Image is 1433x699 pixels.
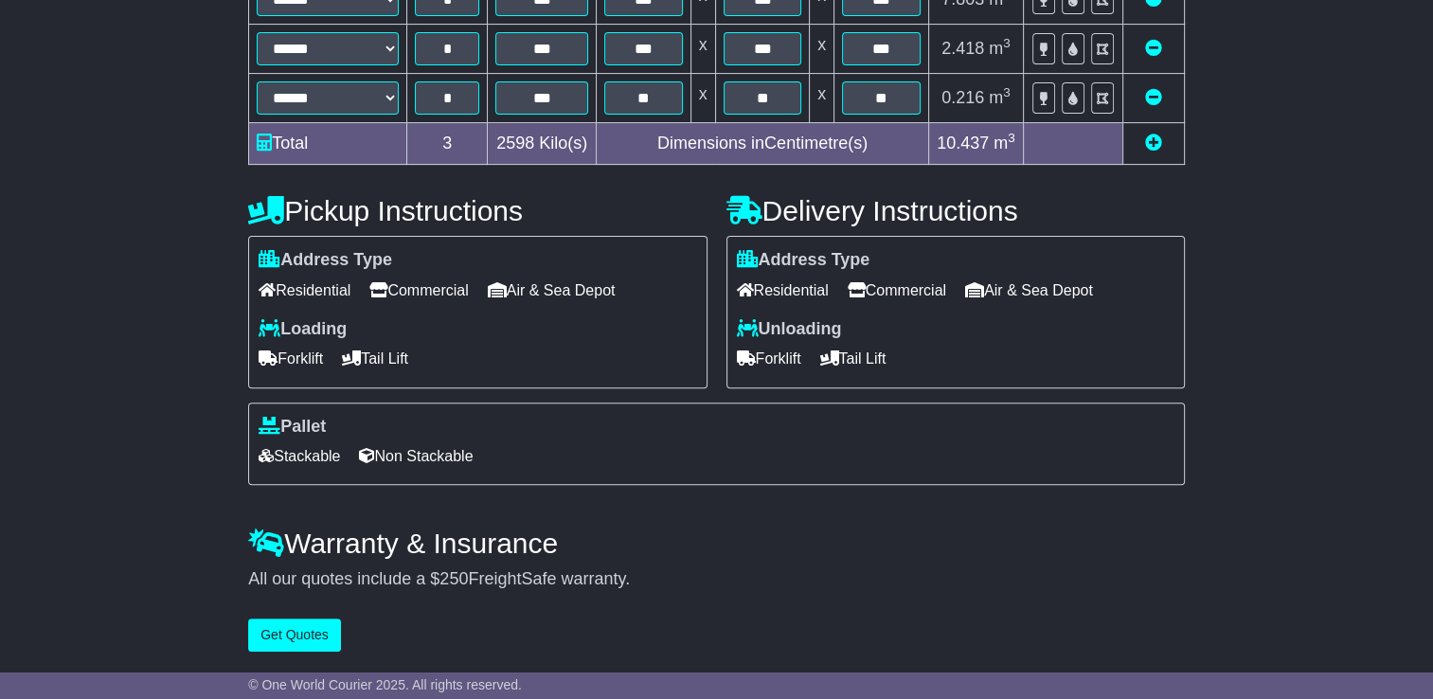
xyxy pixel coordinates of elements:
[259,344,323,373] span: Forklift
[989,88,1011,107] span: m
[259,319,347,340] label: Loading
[488,276,616,305] span: Air & Sea Depot
[810,74,834,123] td: x
[248,528,1185,559] h4: Warranty & Insurance
[439,569,468,588] span: 250
[488,123,597,165] td: Kilo(s)
[259,417,326,438] label: Pallet
[248,677,522,692] span: © One World Courier 2025. All rights reserved.
[407,123,488,165] td: 3
[1145,88,1162,107] a: Remove this item
[737,319,842,340] label: Unloading
[1145,134,1162,152] a: Add new item
[597,123,929,165] td: Dimensions in Centimetre(s)
[1145,39,1162,58] a: Remove this item
[259,441,340,471] span: Stackable
[941,39,984,58] span: 2.418
[369,276,468,305] span: Commercial
[1008,131,1015,145] sup: 3
[965,276,1093,305] span: Air & Sea Depot
[248,569,1185,590] div: All our quotes include a $ FreightSafe warranty.
[937,134,989,152] span: 10.437
[1003,85,1011,99] sup: 3
[690,25,715,74] td: x
[737,344,801,373] span: Forklift
[941,88,984,107] span: 0.216
[248,195,707,226] h4: Pickup Instructions
[259,250,392,271] label: Address Type
[810,25,834,74] td: x
[989,39,1011,58] span: m
[737,250,870,271] label: Address Type
[259,276,350,305] span: Residential
[737,276,829,305] span: Residential
[994,134,1015,152] span: m
[1003,36,1011,50] sup: 3
[249,123,407,165] td: Total
[359,441,473,471] span: Non Stackable
[690,74,715,123] td: x
[848,276,946,305] span: Commercial
[342,344,408,373] span: Tail Lift
[496,134,534,152] span: 2598
[726,195,1185,226] h4: Delivery Instructions
[820,344,887,373] span: Tail Lift
[248,618,341,652] button: Get Quotes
